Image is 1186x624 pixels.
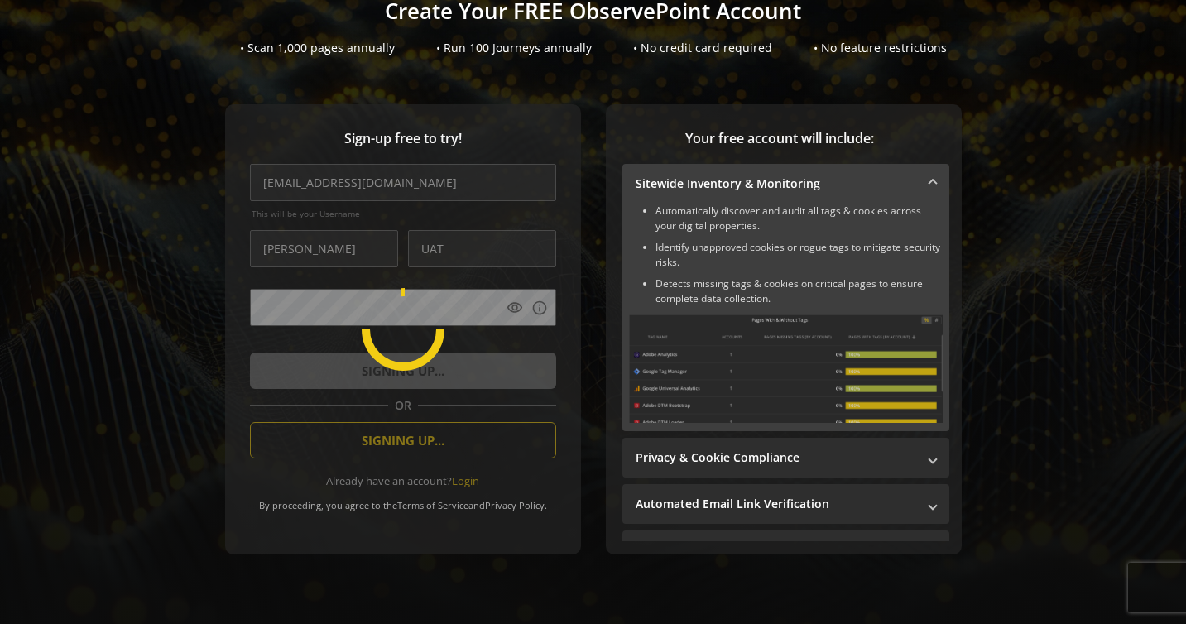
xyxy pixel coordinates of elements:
[485,499,545,511] a: Privacy Policy
[622,129,937,148] span: Your free account will include:
[622,530,949,570] mat-expansion-panel-header: Performance Monitoring with Web Vitals
[636,175,916,192] mat-panel-title: Sitewide Inventory & Monitoring
[397,499,468,511] a: Terms of Service
[629,314,943,423] img: Sitewide Inventory & Monitoring
[622,164,949,204] mat-expansion-panel-header: Sitewide Inventory & Monitoring
[240,40,395,56] div: • Scan 1,000 pages annually
[655,276,943,306] li: Detects missing tags & cookies on critical pages to ensure complete data collection.
[636,496,916,512] mat-panel-title: Automated Email Link Verification
[622,484,949,524] mat-expansion-panel-header: Automated Email Link Verification
[655,204,943,233] li: Automatically discover and audit all tags & cookies across your digital properties.
[436,40,592,56] div: • Run 100 Journeys annually
[622,204,949,431] div: Sitewide Inventory & Monitoring
[655,240,943,270] li: Identify unapproved cookies or rogue tags to mitigate security risks.
[636,449,916,466] mat-panel-title: Privacy & Cookie Compliance
[622,438,949,478] mat-expansion-panel-header: Privacy & Cookie Compliance
[814,40,947,56] div: • No feature restrictions
[250,488,556,511] div: By proceeding, you agree to the and .
[250,129,556,148] span: Sign-up free to try!
[633,40,772,56] div: • No credit card required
